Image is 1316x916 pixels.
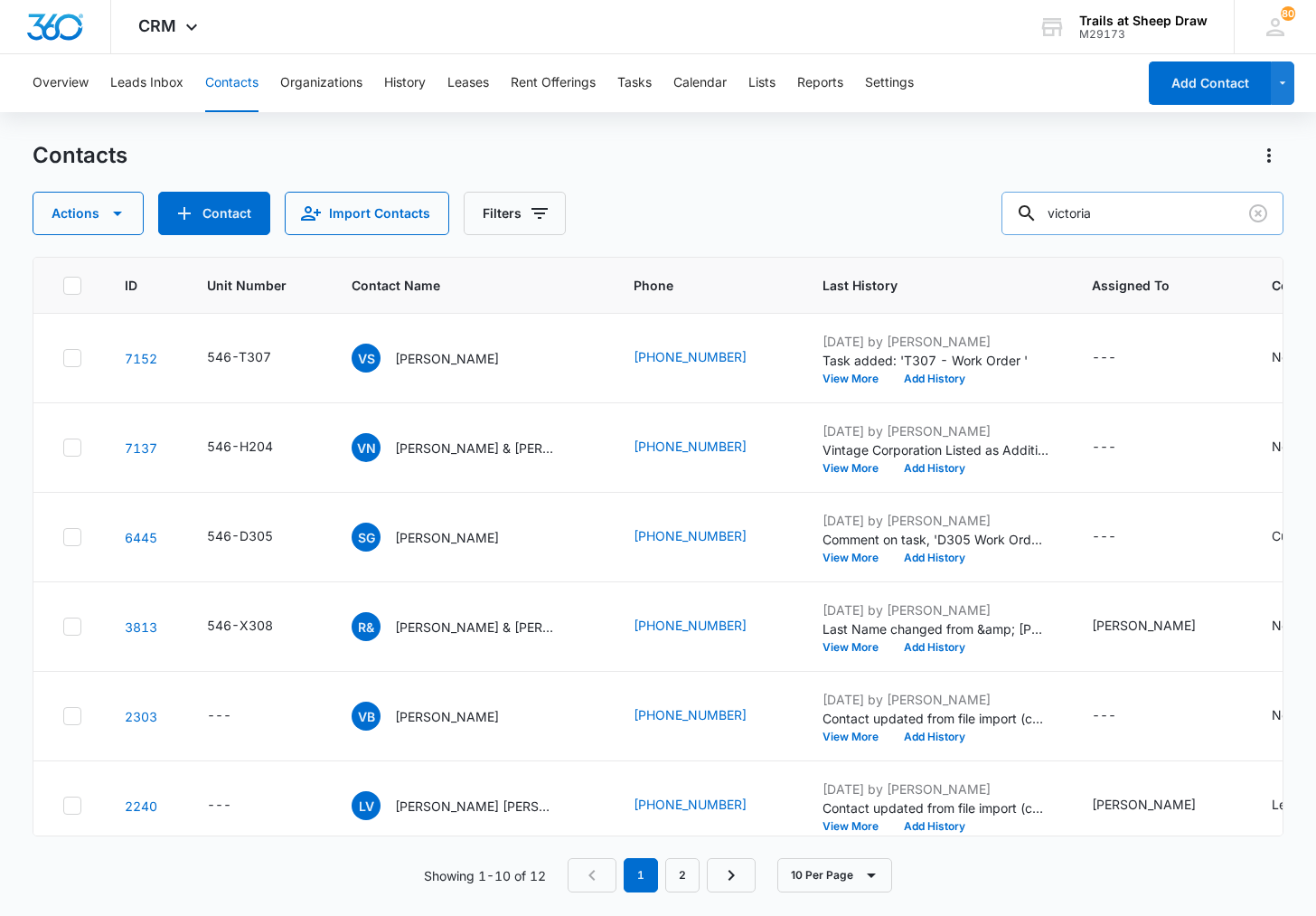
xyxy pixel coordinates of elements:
[634,705,779,727] div: Phone - (970) 412-2330 - Select to Edit Field
[33,54,89,112] button: Overview
[822,732,891,742] button: View More
[1092,705,1149,727] div: Assigned To - - Select to Edit Field
[395,528,499,547] p: [PERSON_NAME]
[395,618,558,637] p: [PERSON_NAME] & [PERSON_NAME] & [PERSON_NAME]
[207,616,305,637] div: Unit Number - 546-X308 - Select to Edit Field
[1079,28,1208,41] div: account id
[797,54,843,112] button: Reports
[1272,616,1303,635] div: None
[891,552,978,563] button: Add History
[634,526,747,545] a: [PHONE_NUMBER]
[1079,14,1208,28] div: account name
[352,702,381,731] span: VB
[1092,795,1196,814] div: [PERSON_NAME]
[1092,276,1202,295] span: Assigned To
[110,54,183,112] button: Leads Inbox
[285,192,449,235] button: Import Contacts
[207,347,304,369] div: Unit Number - 546-T307 - Select to Edit Field
[891,463,978,474] button: Add History
[634,276,753,295] span: Phone
[673,54,727,112] button: Calendar
[822,821,891,832] button: View More
[1092,616,1228,637] div: Assigned To - Thomas Murphy - Select to Edit Field
[352,523,531,552] div: Contact Name - Sora Gilliam - Select to Edit Field
[352,344,531,373] div: Contact Name - Victoria Strom - Select to Edit Field
[395,349,499,368] p: [PERSON_NAME]
[352,612,381,641] span: R&
[1092,437,1116,458] div: ---
[1281,6,1295,21] div: notifications count
[822,619,1048,638] p: Last Name changed from &amp; [PERSON_NAME] [PERSON_NAME] to &amp; [PERSON_NAME] &amp; [PERSON_NAME].
[125,276,137,295] span: ID
[822,600,1048,619] p: [DATE] by [PERSON_NAME]
[447,54,489,112] button: Leases
[1092,437,1149,458] div: Assigned To - - Select to Edit Field
[1092,347,1149,369] div: Assigned To - - Select to Edit Field
[464,192,566,235] button: Filters
[1149,61,1271,105] button: Add Contact
[1272,795,1302,814] div: Lead
[125,530,157,545] a: Navigate to contact details page for Sora Gilliam
[822,552,891,563] button: View More
[207,347,271,366] div: 546-T307
[634,795,747,814] a: [PHONE_NUMBER]
[665,858,700,892] a: Page 2
[352,276,564,295] span: Contact Name
[822,798,1048,817] p: Contact updated from file import (contacts-20231023195256.csv): --
[205,54,258,112] button: Contacts
[822,709,1048,728] p: Contact updated from file import (contacts-20231023195256.csv): --
[207,616,273,635] div: 546-X308
[822,421,1048,440] p: [DATE] by [PERSON_NAME]
[352,791,381,820] span: LV
[207,526,273,545] div: 546-D305
[352,791,590,820] div: Contact Name - Leyla Victoria Carrasco - Select to Edit Field
[1001,192,1283,235] input: Search Contacts
[707,858,756,892] a: Next Page
[1272,437,1303,456] div: None
[865,54,914,112] button: Settings
[822,276,1022,295] span: Last History
[624,858,658,892] em: 1
[634,705,747,724] a: [PHONE_NUMBER]
[352,433,590,462] div: Contact Name - Victoria Nieto & Sebastian Nieto - Select to Edit Field
[1092,526,1116,548] div: ---
[634,347,747,366] a: [PHONE_NUMBER]
[125,440,157,456] a: Navigate to contact details page for Victoria Nieto & Sebastian Nieto
[634,347,779,369] div: Phone - (307) 292-0828 - Select to Edit Field
[352,612,590,641] div: Contact Name - Roberto & Victoria Trevino & Joel Rodriguez - Select to Edit Field
[822,351,1048,370] p: Task added: 'T307 - Work Order '
[891,373,978,384] button: Add History
[1272,705,1303,724] div: None
[207,795,264,817] div: Unit Number - - Select to Edit Field
[207,795,231,817] div: ---
[822,511,1048,530] p: [DATE] by [PERSON_NAME]
[207,437,305,458] div: Unit Number - 546-H204 - Select to Edit Field
[777,858,892,892] button: 10 Per Page
[822,690,1048,709] p: [DATE] by [PERSON_NAME]
[822,463,891,474] button: View More
[125,709,157,724] a: Navigate to contact details page for Victoria Black
[384,54,426,112] button: History
[125,798,157,814] a: Navigate to contact details page for Leyla Victoria Carrasco
[634,616,779,637] div: Phone - (970) 803-2033 - Select to Edit Field
[511,54,596,112] button: Rent Offerings
[352,433,381,462] span: VN
[207,276,308,295] span: Unit Number
[634,795,779,817] div: Phone - (970) 714-9813 - Select to Edit Field
[352,344,381,373] span: VS
[822,440,1048,459] p: Vintage Corporation Listed as Additional Interest? selections changed; Yes was added.
[33,192,144,235] button: Actions
[207,705,231,727] div: ---
[634,437,747,456] a: [PHONE_NUMBER]
[891,642,978,653] button: Add History
[634,437,779,458] div: Phone - (970) 347-0740 - Select to Edit Field
[33,142,127,169] h1: Contacts
[207,526,305,548] div: Unit Number - 546-D305 - Select to Edit Field
[822,332,1048,351] p: [DATE] by [PERSON_NAME]
[891,732,978,742] button: Add History
[748,54,775,112] button: Lists
[634,526,779,548] div: Phone - (970) 518-6081 - Select to Edit Field
[568,858,756,892] nav: Pagination
[1092,795,1228,817] div: Assigned To - Reanne Reece - Select to Edit Field
[395,707,499,726] p: [PERSON_NAME]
